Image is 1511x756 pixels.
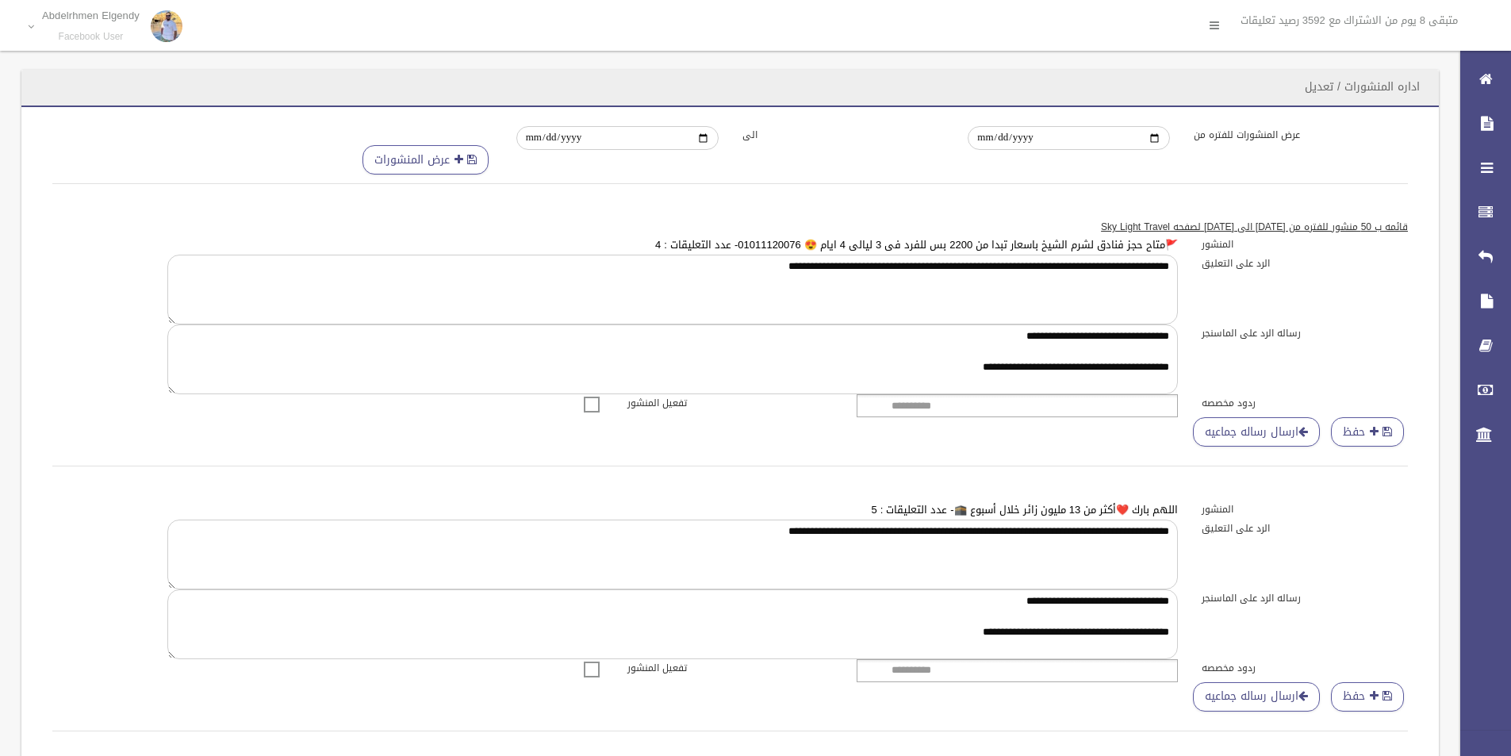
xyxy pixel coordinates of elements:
[1190,589,1420,607] label: رساله الرد على الماسنجر
[1331,682,1404,712] button: حفظ
[1190,501,1420,518] label: المنشور
[42,31,140,43] small: Facebook User
[731,126,957,144] label: الى
[42,10,140,21] p: Abdelrhmen Elgendy
[1193,417,1320,447] a: ارسال رساله جماعيه
[1331,417,1404,447] button: حفظ
[1190,236,1420,253] label: المنشور
[1182,126,1408,144] label: عرض المنشورات للفتره من
[1190,520,1420,537] label: الرد على التعليق
[1101,218,1408,236] u: قائمه ب 50 منشور للفتره من [DATE] الى [DATE] لصفحه Sky Light Travel
[362,145,489,175] button: عرض المنشورات
[1190,394,1420,412] label: ردود مخصصه
[655,235,1178,255] a: 🚩متاح حجز فنادق لشرم الشيخ باسعار تبدا من 2200 بس للفرد فى 3 ليالى 4 ايام 😍 01011120076- عدد التع...
[1190,255,1420,272] label: الرد على التعليق
[872,500,1179,520] a: اللهم بارك ❤️أكثر من 13 مليون زائر خلال أسبوع 🕋- عدد التعليقات : 5
[1286,71,1439,102] header: اداره المنشورات / تعديل
[1190,324,1420,342] label: رساله الرد على الماسنجر
[1193,682,1320,712] a: ارسال رساله جماعيه
[616,659,846,677] label: تفعيل المنشور
[616,394,846,412] label: تفعيل المنشور
[1190,659,1420,677] label: ردود مخصصه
